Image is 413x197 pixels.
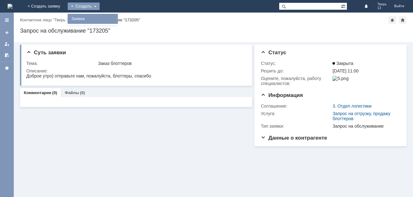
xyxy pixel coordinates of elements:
[98,61,243,66] div: Заказ блоттеров
[332,68,358,73] span: [DATE] 11:00
[389,16,396,24] div: Добавить в избранное
[80,90,85,95] div: (0)
[26,50,66,56] span: Суть заявки
[75,18,140,22] div: Запрос на обслуживание "173205"
[332,124,398,129] div: Запрос на обслуживание
[261,104,331,109] div: Соглашение:
[26,61,97,66] div: Тема:
[8,4,13,9] a: Перейти на домашнюю страницу
[377,6,387,10] span: 13
[261,76,331,86] div: Oцените, пожалуйста, работу специалистов:
[20,18,73,22] a: Контактное лицо "Тверь 13"
[68,3,100,10] div: Создать
[69,15,117,23] a: Заявка
[65,90,79,95] a: Файлы
[2,39,12,49] a: Мои заявки
[24,90,51,95] a: Комментарии
[261,92,303,98] span: Информация
[20,28,407,34] div: Запрос на обслуживание "173205"
[261,61,331,66] div: Статус:
[377,3,387,6] span: Тверь
[332,104,371,109] a: 3. Отдел логистики
[341,3,347,9] span: Расширенный поиск
[399,16,406,24] div: Сделать домашней страницей
[332,76,348,81] img: 5.png
[261,68,331,73] div: Решить до:
[261,135,327,141] span: Данные о контрагенте
[261,50,286,56] span: Статус
[2,50,12,60] a: Мои согласования
[52,90,57,95] div: (0)
[8,4,13,9] img: logo
[20,18,75,22] div: /
[332,61,353,66] span: Закрыта
[261,124,331,129] div: Тип заявки:
[332,111,390,121] a: Запрос на отгрузку, продажу блоттеров
[26,68,245,73] div: Описание:
[2,28,12,38] a: Создать заявку
[261,111,331,116] div: Услуга:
